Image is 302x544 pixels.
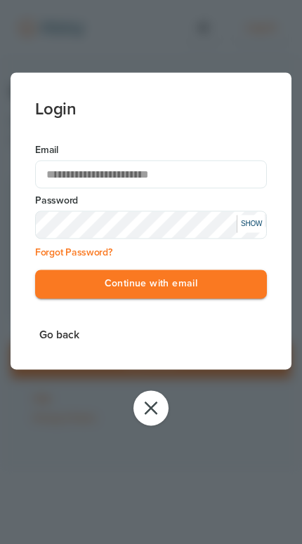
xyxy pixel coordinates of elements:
[35,160,267,188] input: Email Address
[237,215,265,232] div: SHOW
[35,211,267,239] input: Input Password
[35,194,267,208] label: Password
[35,72,267,119] h3: Login
[35,270,267,298] button: Continue with email
[133,390,169,425] button: Close
[35,143,267,157] label: Email
[35,246,112,258] a: Forgot Password?
[35,326,84,345] button: Go back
